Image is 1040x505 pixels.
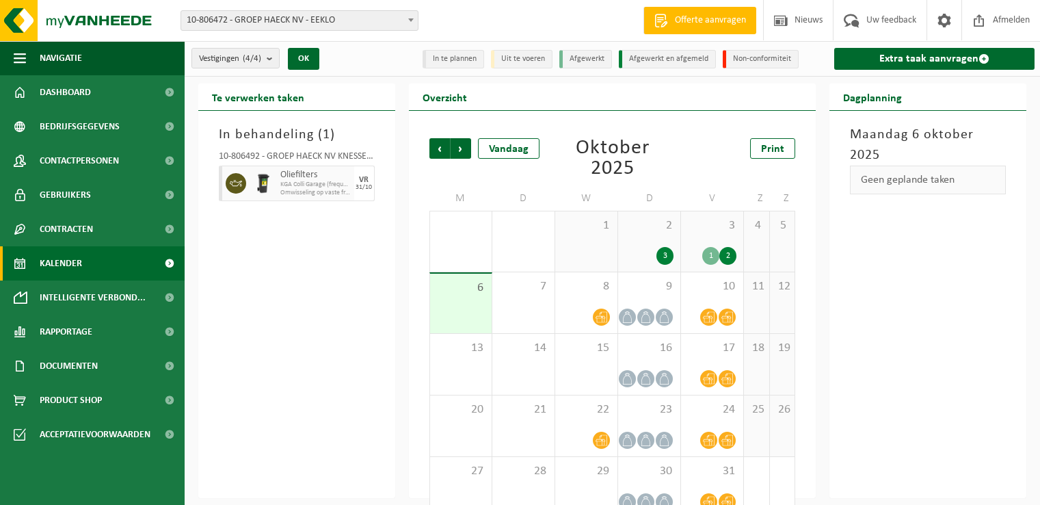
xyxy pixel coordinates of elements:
span: Navigatie [40,41,82,75]
span: 3 [688,218,736,233]
button: OK [288,48,319,70]
td: D [492,186,555,211]
span: 2 [625,218,674,233]
div: 31/10 [356,184,372,191]
div: Vandaag [478,138,539,159]
h2: Dagplanning [829,83,916,110]
span: 8 [562,279,611,294]
span: 23 [625,402,674,417]
td: M [429,186,492,211]
span: 21 [499,402,548,417]
span: 14 [499,341,548,356]
div: Oktober 2025 [555,138,669,179]
span: 18 [751,341,762,356]
span: 1 [323,128,330,142]
td: V [681,186,744,211]
h3: Maandag 6 oktober 2025 [850,125,1006,166]
div: Geen geplande taken [850,166,1006,194]
span: Vestigingen [199,49,261,69]
span: 10-806472 - GROEP HAECK NV - EEKLO [181,10,418,31]
span: 19 [777,341,788,356]
span: 16 [625,341,674,356]
li: In te plannen [423,50,484,68]
span: Acceptatievoorwaarden [40,417,150,452]
a: Print [750,138,795,159]
td: D [618,186,681,211]
span: Offerte aanvragen [671,14,749,27]
td: W [555,186,618,211]
span: 6 [437,281,485,296]
h2: Te verwerken taken [198,83,318,110]
h2: Overzicht [409,83,481,110]
span: Kalender [40,246,82,281]
a: Extra taak aanvragen [834,48,1035,70]
span: 4 [751,218,762,233]
span: 26 [777,402,788,417]
span: 28 [499,464,548,479]
span: Contracten [40,212,93,246]
span: 31 [688,464,736,479]
span: 25 [751,402,762,417]
span: Print [761,144,784,155]
span: 15 [562,341,611,356]
span: 22 [562,402,611,417]
span: 17 [688,341,736,356]
span: Vorige [429,138,450,159]
div: 10-806492 - GROEP HAECK NV KNESSELARE - AALTER [219,152,375,166]
span: Oliefilters [280,170,351,181]
span: Dashboard [40,75,91,109]
span: Gebruikers [40,178,91,212]
span: 7 [499,279,548,294]
span: 10-806472 - GROEP HAECK NV - EEKLO [181,11,418,30]
td: Z [770,186,796,211]
span: 9 [625,279,674,294]
span: Intelligente verbond... [40,281,146,315]
span: Documenten [40,349,98,383]
button: Vestigingen(4/4) [191,48,280,68]
span: 30 [625,464,674,479]
td: Z [744,186,769,211]
li: Non-conformiteit [723,50,799,68]
span: KGA Colli Garage (frequentie) [280,181,351,189]
span: 27 [437,464,485,479]
span: 24 [688,402,736,417]
div: 1 [702,247,719,265]
span: 10 [688,279,736,294]
span: Product Shop [40,383,102,417]
span: 11 [751,279,762,294]
span: 1 [562,218,611,233]
div: 2 [719,247,736,265]
span: Volgende [451,138,471,159]
div: 3 [656,247,674,265]
span: Contactpersonen [40,144,119,178]
div: VR [359,176,369,184]
span: 12 [777,279,788,294]
h3: In behandeling ( ) [219,125,375,145]
span: Omwisseling op vaste frequentie (incl. verwerking) [280,189,351,197]
span: Bedrijfsgegevens [40,109,120,144]
span: 29 [562,464,611,479]
span: 5 [777,218,788,233]
li: Afgewerkt en afgemeld [619,50,716,68]
a: Offerte aanvragen [643,7,756,34]
span: Rapportage [40,315,92,349]
li: Uit te voeren [491,50,552,68]
li: Afgewerkt [559,50,612,68]
img: WB-0240-HPE-BK-01 [253,173,274,194]
count: (4/4) [243,54,261,63]
span: 13 [437,341,485,356]
span: 20 [437,402,485,417]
